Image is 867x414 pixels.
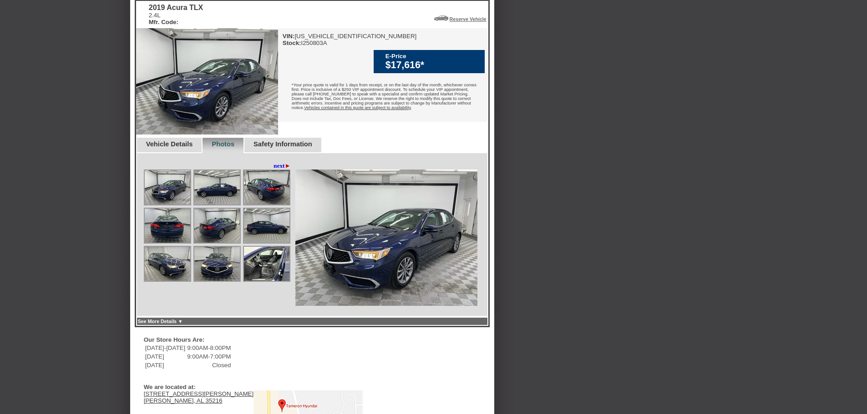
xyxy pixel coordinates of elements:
[283,33,417,46] div: [US_VEHICLE_IDENTIFICATION_NUMBER] I250803A
[187,344,231,352] td: 9:00AM-8:00PM
[244,170,289,205] img: Image.aspx
[283,40,301,46] b: Stock:
[187,361,231,369] td: Closed
[145,170,190,205] img: Image.aspx
[244,209,289,243] img: Image.aspx
[385,60,480,71] div: $17,616*
[144,336,358,343] div: Our Store Hours Are:
[149,12,203,25] div: 2.4L
[138,319,183,324] a: See More Details ▼
[145,353,186,360] td: [DATE]
[145,209,190,243] img: Image.aspx
[144,390,254,404] a: [STREET_ADDRESS][PERSON_NAME][PERSON_NAME], AL 35216
[278,76,487,119] div: *Your price quote is valid for 1 days from receipt, or on the last day of the month, whichever co...
[194,209,240,243] img: Image.aspx
[145,344,186,352] td: [DATE]-[DATE]
[144,384,358,390] div: We are located at:
[212,140,234,148] a: Photos
[385,53,480,60] div: E-Price
[145,247,190,281] img: Image.aspx
[434,15,448,21] img: Icon_ReserveVehicleCar.png
[450,16,487,22] a: Reserve Vehicle
[149,4,203,12] div: 2019 Acura TLX
[145,361,186,369] td: [DATE]
[285,162,291,169] span: ►
[304,105,411,110] u: Vehicles contained in this quote are subject to availability
[194,247,240,281] img: Image.aspx
[283,33,295,40] b: VIN:
[149,19,178,25] b: Mfr. Code:
[136,28,278,135] img: 2019 Acura TLX
[295,170,477,306] img: Image.aspx
[274,162,291,170] a: next►
[254,140,312,148] a: Safety Information
[146,140,193,148] a: Vehicle Details
[187,353,231,360] td: 9:00AM-7:00PM
[244,247,289,281] img: Image.aspx
[194,170,240,205] img: Image.aspx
